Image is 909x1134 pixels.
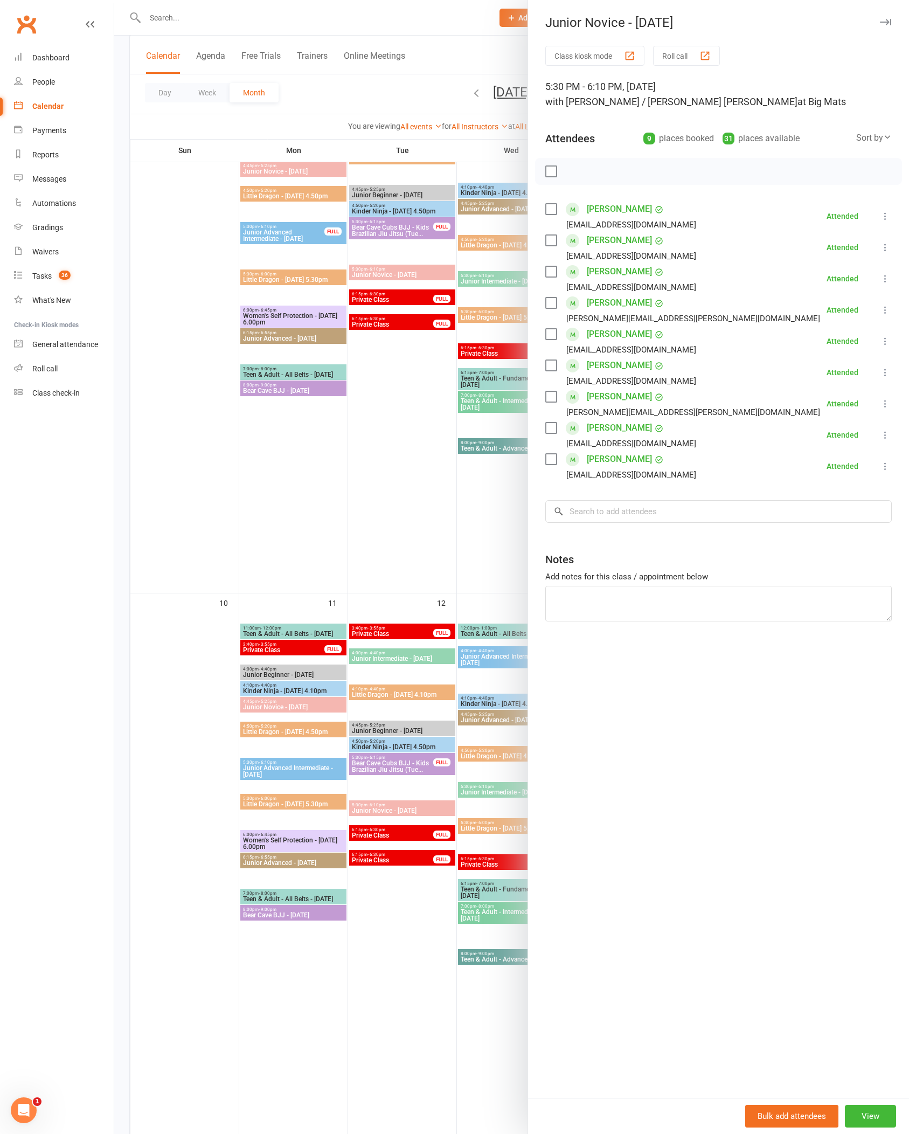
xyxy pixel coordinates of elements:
[587,294,652,312] a: [PERSON_NAME]
[827,244,858,251] div: Attended
[587,388,652,405] a: [PERSON_NAME]
[587,200,652,218] a: [PERSON_NAME]
[827,462,858,470] div: Attended
[32,102,64,110] div: Calendar
[32,364,58,373] div: Roll call
[566,249,696,263] div: [EMAIL_ADDRESS][DOMAIN_NAME]
[528,15,909,30] div: Junior Novice - [DATE]
[32,340,98,349] div: General attendance
[566,312,820,326] div: [PERSON_NAME][EMAIL_ADDRESS][PERSON_NAME][DOMAIN_NAME]
[59,271,71,280] span: 36
[545,79,892,109] div: 5:30 PM - 6:10 PM, [DATE]
[566,468,696,482] div: [EMAIL_ADDRESS][DOMAIN_NAME]
[545,552,574,567] div: Notes
[827,400,858,407] div: Attended
[32,199,76,208] div: Automations
[32,126,66,135] div: Payments
[14,264,114,288] a: Tasks 36
[587,357,652,374] a: [PERSON_NAME]
[32,150,59,159] div: Reports
[827,431,858,439] div: Attended
[11,1097,37,1123] iframe: Intercom live chat
[587,419,652,437] a: [PERSON_NAME]
[856,131,892,145] div: Sort by
[643,131,714,146] div: places booked
[566,405,820,419] div: [PERSON_NAME][EMAIL_ADDRESS][PERSON_NAME][DOMAIN_NAME]
[32,247,59,256] div: Waivers
[587,326,652,343] a: [PERSON_NAME]
[14,143,114,167] a: Reports
[32,223,63,232] div: Gradings
[587,451,652,468] a: [PERSON_NAME]
[14,240,114,264] a: Waivers
[545,570,892,583] div: Add notes for this class / appointment below
[32,78,55,86] div: People
[723,131,800,146] div: places available
[545,500,892,523] input: Search to add attendees
[566,343,696,357] div: [EMAIL_ADDRESS][DOMAIN_NAME]
[566,280,696,294] div: [EMAIL_ADDRESS][DOMAIN_NAME]
[14,381,114,405] a: Class kiosk mode
[827,369,858,376] div: Attended
[723,133,734,144] div: 31
[797,96,846,107] span: at Big Mats
[32,175,66,183] div: Messages
[587,232,652,249] a: [PERSON_NAME]
[14,46,114,70] a: Dashboard
[545,131,595,146] div: Attendees
[587,263,652,280] a: [PERSON_NAME]
[14,333,114,357] a: General attendance kiosk mode
[14,288,114,313] a: What's New
[32,272,52,280] div: Tasks
[14,191,114,216] a: Automations
[32,53,70,62] div: Dashboard
[566,218,696,232] div: [EMAIL_ADDRESS][DOMAIN_NAME]
[827,337,858,345] div: Attended
[566,374,696,388] div: [EMAIL_ADDRESS][DOMAIN_NAME]
[545,46,644,66] button: Class kiosk mode
[14,216,114,240] a: Gradings
[845,1105,896,1128] button: View
[827,306,858,314] div: Attended
[14,70,114,94] a: People
[14,357,114,381] a: Roll call
[745,1105,838,1128] button: Bulk add attendees
[643,133,655,144] div: 9
[545,96,797,107] span: with [PERSON_NAME] / [PERSON_NAME] [PERSON_NAME]
[653,46,720,66] button: Roll call
[13,11,40,38] a: Clubworx
[14,94,114,119] a: Calendar
[14,167,114,191] a: Messages
[33,1097,41,1106] span: 1
[14,119,114,143] a: Payments
[566,437,696,451] div: [EMAIL_ADDRESS][DOMAIN_NAME]
[827,212,858,220] div: Attended
[32,296,71,305] div: What's New
[827,275,858,282] div: Attended
[32,389,80,397] div: Class check-in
